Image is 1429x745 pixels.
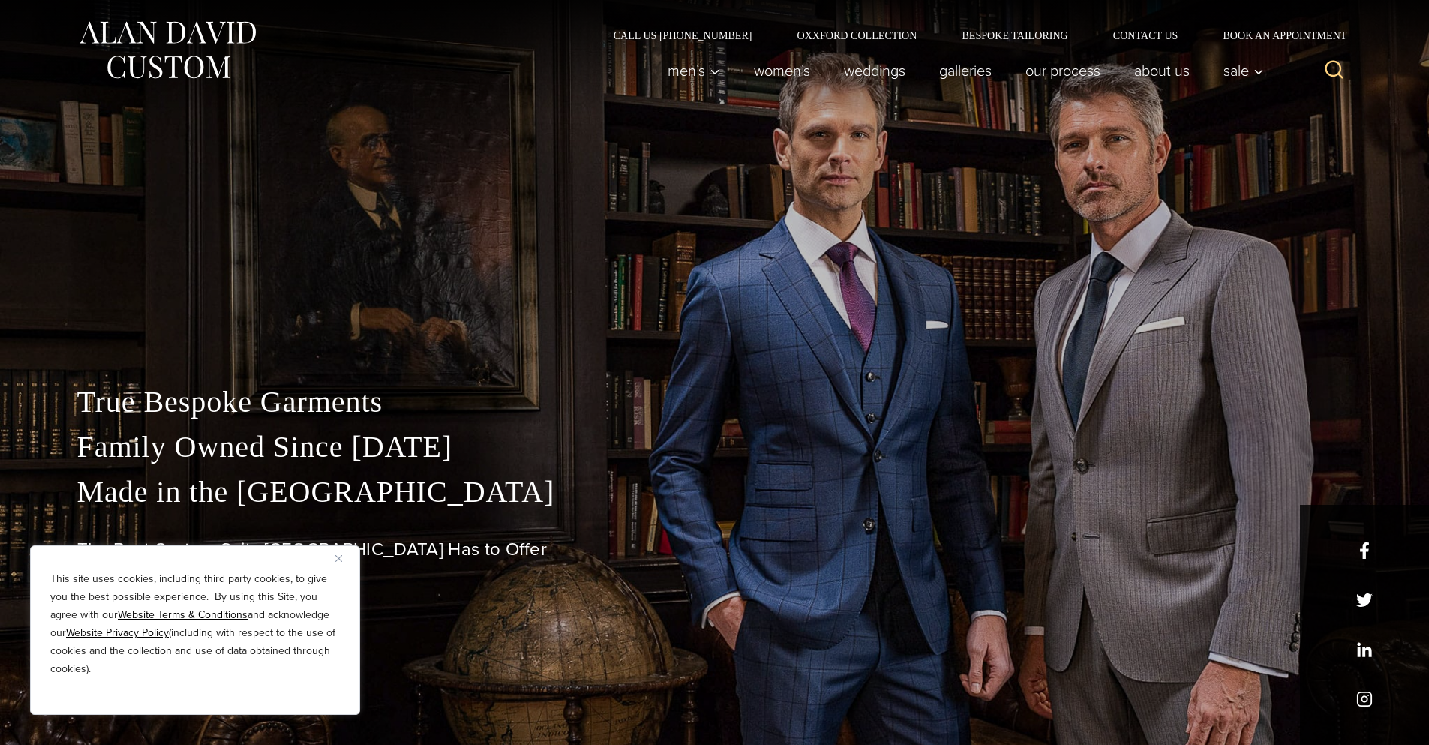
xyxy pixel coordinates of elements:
[1200,30,1352,41] a: Book an Appointment
[827,56,922,86] a: weddings
[118,607,248,623] a: Website Terms & Conditions
[737,56,827,86] a: Women’s
[1223,63,1264,78] span: Sale
[77,539,1352,560] h1: The Best Custom Suits [GEOGRAPHIC_DATA] Has to Offer
[774,30,939,41] a: Oxxford Collection
[939,30,1090,41] a: Bespoke Tailoring
[50,570,340,678] p: This site uses cookies, including third party cookies, to give you the best possible experience. ...
[591,30,775,41] a: Call Us [PHONE_NUMBER]
[591,30,1352,41] nav: Secondary Navigation
[922,56,1008,86] a: Galleries
[335,549,353,567] button: Close
[66,625,169,641] a: Website Privacy Policy
[650,56,1271,86] nav: Primary Navigation
[77,17,257,83] img: Alan David Custom
[335,555,342,562] img: Close
[1008,56,1117,86] a: Our Process
[1091,30,1201,41] a: Contact Us
[1316,53,1352,89] button: View Search Form
[668,63,720,78] span: Men’s
[77,380,1352,515] p: True Bespoke Garments Family Owned Since [DATE] Made in the [GEOGRAPHIC_DATA]
[1117,56,1206,86] a: About Us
